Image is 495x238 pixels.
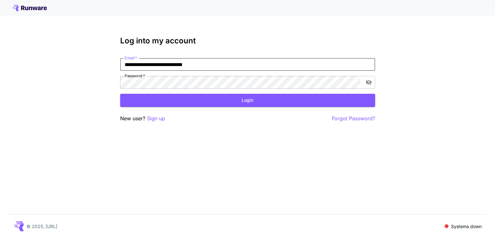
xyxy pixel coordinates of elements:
[120,36,375,45] h3: Log into my account
[120,115,165,123] p: New user?
[363,77,375,88] button: toggle password visibility
[451,223,482,230] p: Systems down
[26,223,57,230] p: © 2025, [URL]
[147,115,165,123] button: Sign up
[125,73,145,78] label: Password
[125,55,137,61] label: Email
[120,94,375,107] button: Login
[332,115,375,123] button: Forgot Password?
